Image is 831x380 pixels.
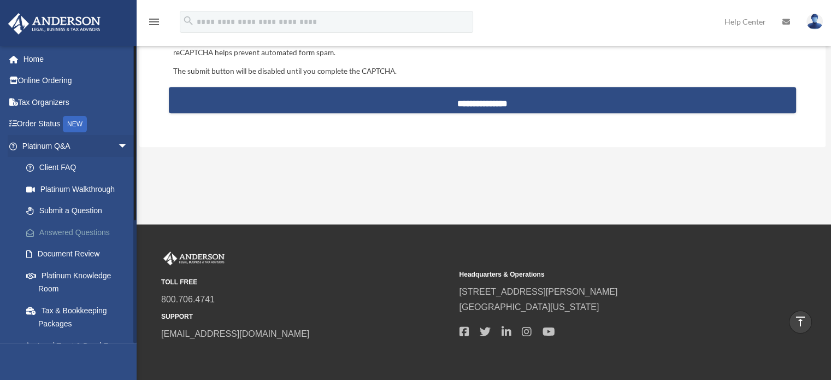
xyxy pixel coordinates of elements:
img: Anderson Advisors Platinum Portal [161,252,227,266]
a: Client FAQ [15,157,145,179]
a: [GEOGRAPHIC_DATA][US_STATE] [459,302,599,312]
small: TOLL FREE [161,277,451,288]
a: Platinum Knowledge Room [15,265,145,300]
a: Tax & Bookkeeping Packages [15,300,145,335]
small: Headquarters & Operations [459,269,749,280]
a: Platinum Q&Aarrow_drop_down [8,135,145,157]
a: Answered Questions [15,221,145,243]
a: Document Review [15,243,139,265]
a: Order StatusNEW [8,113,145,136]
img: Anderson Advisors Platinum Portal [5,13,104,34]
a: vertical_align_top [789,311,812,334]
i: menu [148,15,161,28]
a: Home [8,48,145,70]
div: NEW [63,116,87,132]
small: SUPPORT [161,311,451,323]
img: User Pic [806,14,823,30]
a: Online Ordering [8,70,145,92]
a: [STREET_ADDRESS][PERSON_NAME] [459,287,617,296]
div: The submit button will be disabled until you complete the CAPTCHA. [169,65,796,78]
a: Land Trust & Deed Forum [15,335,145,356]
span: arrow_drop_down [117,135,139,157]
i: search [182,15,195,27]
a: [EMAIL_ADDRESS][DOMAIN_NAME] [161,329,309,338]
div: reCAPTCHA helps prevent automated form spam. [169,46,796,60]
i: vertical_align_top [794,315,807,328]
a: Submit a Question [15,200,145,222]
a: Tax Organizers [8,91,145,113]
a: menu [148,19,161,28]
a: Platinum Walkthrough [15,178,145,200]
a: 800.706.4741 [161,295,215,304]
